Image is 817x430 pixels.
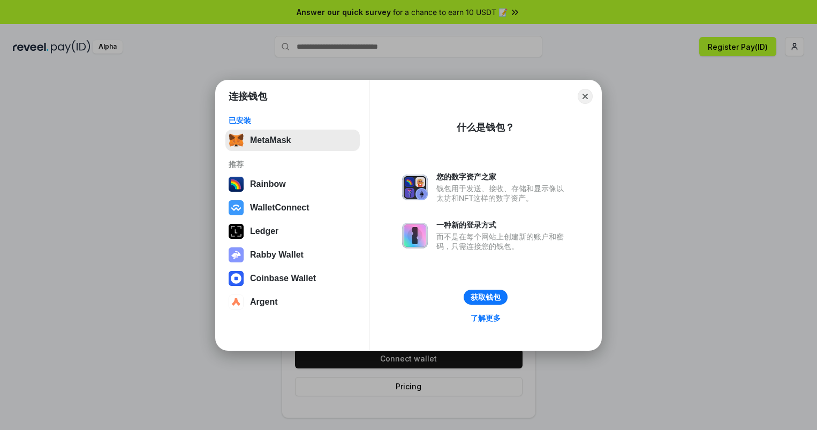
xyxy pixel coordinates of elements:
button: Ledger [225,221,360,242]
img: svg+xml,%3Csvg%20width%3D%22120%22%20height%3D%22120%22%20viewBox%3D%220%200%20120%20120%22%20fil... [229,177,244,192]
div: 已安装 [229,116,357,125]
img: svg+xml,%3Csvg%20width%3D%2228%22%20height%3D%2228%22%20viewBox%3D%220%200%2028%2028%22%20fill%3D... [229,200,244,215]
button: Argent [225,291,360,313]
div: 获取钱包 [471,292,501,302]
img: svg+xml,%3Csvg%20xmlns%3D%22http%3A%2F%2Fwww.w3.org%2F2000%2Fsvg%22%20fill%3D%22none%22%20viewBox... [402,175,428,200]
div: 而不是在每个网站上创建新的账户和密码，只需连接您的钱包。 [436,232,569,251]
img: svg+xml,%3Csvg%20fill%3D%22none%22%20height%3D%2233%22%20viewBox%3D%220%200%2035%2033%22%20width%... [229,133,244,148]
div: 您的数字资产之家 [436,172,569,182]
div: MetaMask [250,135,291,145]
div: Argent [250,297,278,307]
div: Rabby Wallet [250,250,304,260]
button: MetaMask [225,130,360,151]
img: svg+xml,%3Csvg%20xmlns%3D%22http%3A%2F%2Fwww.w3.org%2F2000%2Fsvg%22%20fill%3D%22none%22%20viewBox... [402,223,428,248]
button: 获取钱包 [464,290,508,305]
div: 了解更多 [471,313,501,323]
div: Rainbow [250,179,286,189]
div: WalletConnect [250,203,309,213]
button: WalletConnect [225,197,360,218]
div: Ledger [250,227,278,236]
div: 推荐 [229,160,357,169]
img: svg+xml,%3Csvg%20xmlns%3D%22http%3A%2F%2Fwww.w3.org%2F2000%2Fsvg%22%20fill%3D%22none%22%20viewBox... [229,247,244,262]
img: svg+xml,%3Csvg%20xmlns%3D%22http%3A%2F%2Fwww.w3.org%2F2000%2Fsvg%22%20width%3D%2228%22%20height%3... [229,224,244,239]
div: 一种新的登录方式 [436,220,569,230]
button: Rainbow [225,173,360,195]
div: 什么是钱包？ [457,121,515,134]
div: 钱包用于发送、接收、存储和显示像以太坊和NFT这样的数字资产。 [436,184,569,203]
a: 了解更多 [464,311,507,325]
button: Rabby Wallet [225,244,360,266]
button: Close [578,89,593,104]
img: svg+xml,%3Csvg%20width%3D%2228%22%20height%3D%2228%22%20viewBox%3D%220%200%2028%2028%22%20fill%3D... [229,295,244,310]
img: svg+xml,%3Csvg%20width%3D%2228%22%20height%3D%2228%22%20viewBox%3D%220%200%2028%2028%22%20fill%3D... [229,271,244,286]
h1: 连接钱包 [229,90,267,103]
div: Coinbase Wallet [250,274,316,283]
button: Coinbase Wallet [225,268,360,289]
